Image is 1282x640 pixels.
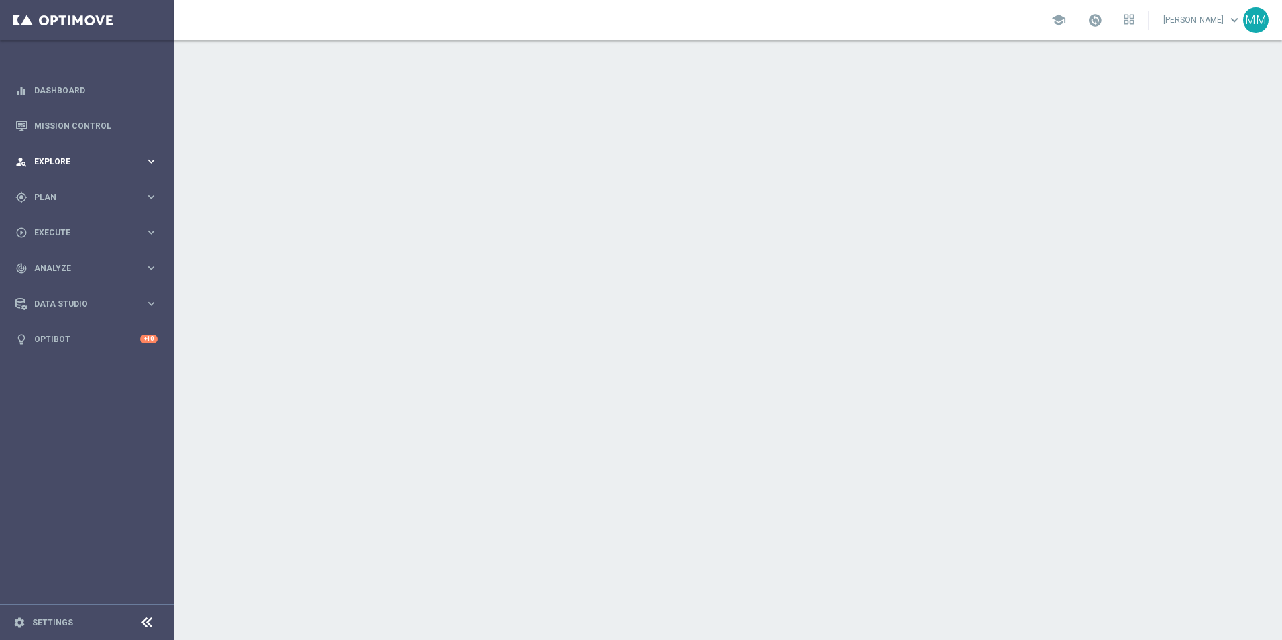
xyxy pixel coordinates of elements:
div: Analyze [15,262,145,274]
div: Dashboard [15,72,158,108]
span: Plan [34,193,145,201]
i: lightbulb [15,333,27,345]
div: Optibot [15,321,158,357]
span: school [1051,13,1066,28]
button: equalizer Dashboard [15,85,158,96]
span: Data Studio [34,300,145,308]
a: Settings [32,619,73,627]
i: keyboard_arrow_right [145,297,158,310]
div: Execute [15,227,145,239]
button: Data Studio keyboard_arrow_right [15,299,158,309]
i: keyboard_arrow_right [145,262,158,274]
div: MM [1243,7,1269,33]
i: track_changes [15,262,27,274]
i: play_circle_outline [15,227,27,239]
button: track_changes Analyze keyboard_arrow_right [15,263,158,274]
div: Data Studio [15,298,145,310]
i: settings [13,617,25,629]
button: gps_fixed Plan keyboard_arrow_right [15,192,158,203]
a: Mission Control [34,108,158,144]
i: equalizer [15,85,27,97]
i: person_search [15,156,27,168]
div: Plan [15,191,145,203]
div: +10 [140,335,158,343]
div: Explore [15,156,145,168]
span: Explore [34,158,145,166]
i: keyboard_arrow_right [145,155,158,168]
a: Dashboard [34,72,158,108]
i: keyboard_arrow_right [145,191,158,203]
div: Mission Control [15,108,158,144]
span: Analyze [34,264,145,272]
button: person_search Explore keyboard_arrow_right [15,156,158,167]
i: gps_fixed [15,191,27,203]
button: Mission Control [15,121,158,131]
button: lightbulb Optibot +10 [15,334,158,345]
span: keyboard_arrow_down [1227,13,1242,28]
button: play_circle_outline Execute keyboard_arrow_right [15,227,158,238]
a: [PERSON_NAME]keyboard_arrow_down [1162,10,1243,30]
a: Optibot [34,321,140,357]
span: Execute [34,229,145,237]
i: keyboard_arrow_right [145,226,158,239]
